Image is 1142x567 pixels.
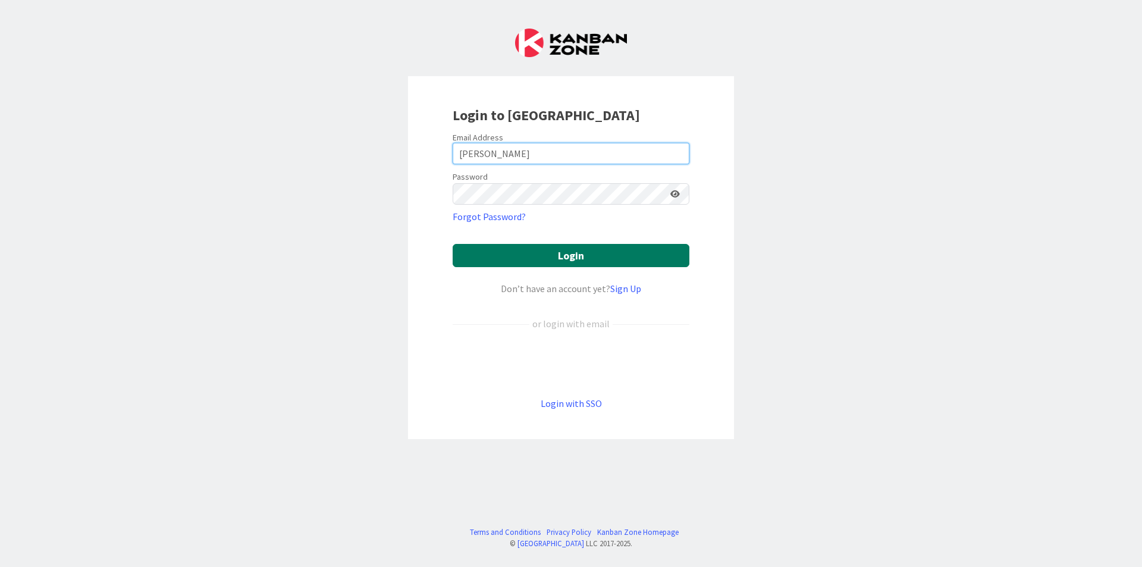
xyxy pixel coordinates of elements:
[453,244,689,267] button: Login
[470,527,541,538] a: Terms and Conditions
[529,317,613,331] div: or login with email
[453,209,526,224] a: Forgot Password?
[547,527,591,538] a: Privacy Policy
[515,29,627,57] img: Kanban Zone
[453,281,689,296] div: Don’t have an account yet?
[453,171,488,183] label: Password
[517,538,584,548] a: [GEOGRAPHIC_DATA]
[447,350,695,377] iframe: Sign in with Google Button
[541,397,602,409] a: Login with SSO
[453,132,503,143] label: Email Address
[597,527,679,538] a: Kanban Zone Homepage
[610,283,641,295] a: Sign Up
[453,106,640,124] b: Login to [GEOGRAPHIC_DATA]
[464,538,679,549] div: © LLC 2017- 2025 .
